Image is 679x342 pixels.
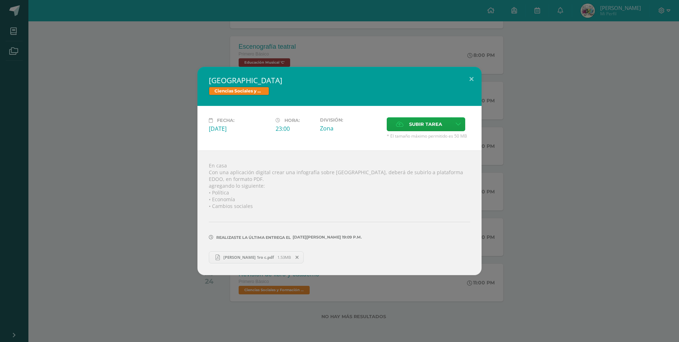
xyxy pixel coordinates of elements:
span: Fecha: [217,118,234,123]
span: Realizaste la última entrega el [216,235,291,240]
span: Remover entrega [291,253,303,261]
button: Close (Esc) [461,67,482,91]
span: Ciencias Sociales y Formación Ciudadana [209,87,269,95]
div: Zona [320,124,381,132]
div: 23:00 [276,125,314,133]
span: Hora: [284,118,300,123]
span: * El tamaño máximo permitido es 50 MB [387,133,470,139]
span: [PERSON_NAME] 1ro c.pdf [220,255,277,260]
div: [DATE] [209,125,270,133]
div: En casa Con una aplicación digital crear una infografía sobre [GEOGRAPHIC_DATA], deberá de subirl... [197,150,482,275]
span: 1.53MB [277,255,291,260]
h2: [GEOGRAPHIC_DATA] [209,75,470,85]
a: [PERSON_NAME] 1ro c.pdf 1.53MB [209,251,304,263]
label: División: [320,117,381,123]
span: Subir tarea [409,118,442,131]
